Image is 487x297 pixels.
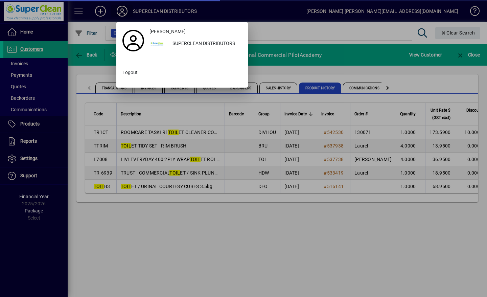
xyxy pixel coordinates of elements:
a: Profile [120,35,147,47]
div: SUPERCLEAN DISTRIBUTORS [167,38,245,50]
button: Logout [120,67,245,79]
button: SUPERCLEAN DISTRIBUTORS [147,38,245,50]
span: [PERSON_NAME] [149,28,186,35]
span: Logout [122,69,138,76]
a: [PERSON_NAME] [147,26,245,38]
